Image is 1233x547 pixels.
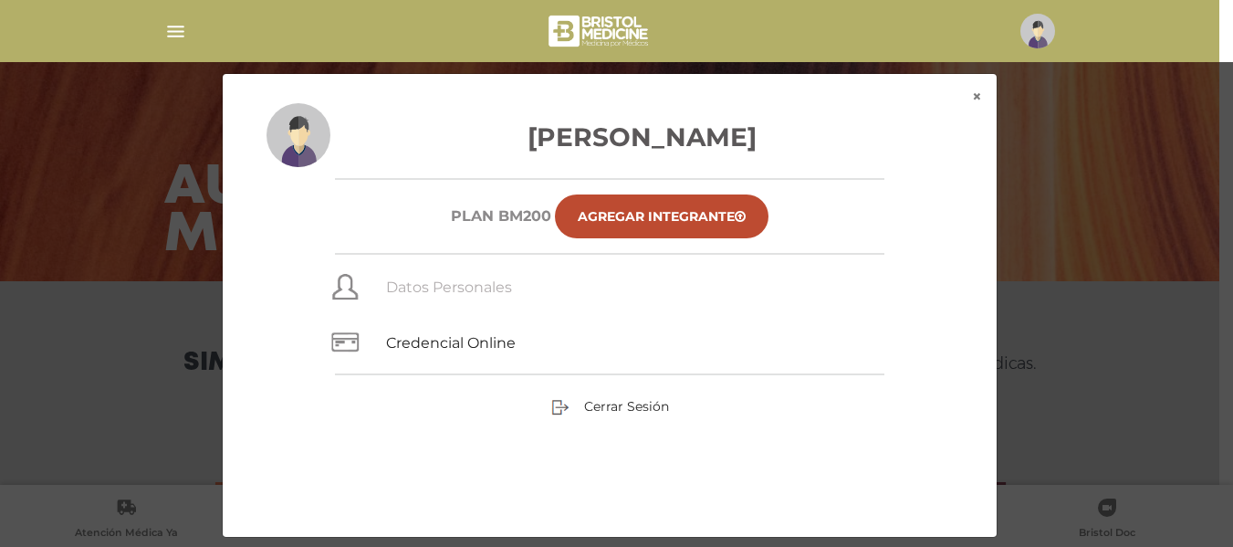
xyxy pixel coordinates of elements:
a: Credencial Online [386,334,516,352]
a: Datos Personales [386,279,512,296]
span: Cerrar Sesión [584,398,669,415]
h6: Plan BM200 [451,207,551,225]
img: profile-placeholder.svg [1020,14,1055,48]
a: Agregar Integrante [555,195,768,238]
h3: [PERSON_NAME] [266,118,953,156]
a: Cerrar Sesión [551,398,669,415]
img: profile-placeholder.svg [266,103,330,167]
img: Cober_menu-lines-white.svg [164,20,187,43]
img: bristol-medicine-blanco.png [546,9,654,53]
img: sign-out.png [551,398,569,416]
button: × [957,74,997,120]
